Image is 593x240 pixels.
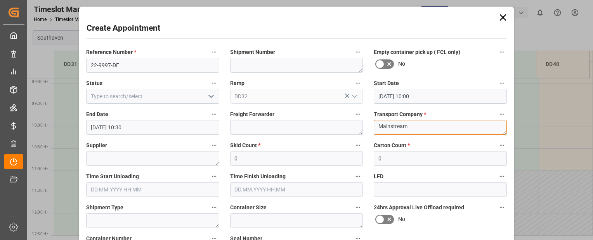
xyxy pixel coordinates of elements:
[497,109,507,119] button: Transport Company *
[353,171,363,181] button: Time Finish Unloading
[353,47,363,57] button: Shipment Number
[87,22,160,35] h2: Create Appointment
[374,120,507,135] textarea: Mainstream
[497,140,507,150] button: Carton Count *
[497,47,507,57] button: Empty container pick up ( FCL only)
[353,202,363,212] button: Container Size
[374,203,464,212] span: 24hrs Approval Live Offload required
[374,141,410,150] span: Carton Count
[86,110,108,118] span: End Date
[86,89,219,104] input: Type to search/select
[230,141,260,150] span: Skid Count
[86,172,139,181] span: Time Start Unloading
[398,215,405,223] span: No
[230,48,275,56] span: Shipment Number
[230,172,286,181] span: Time Finish Unloading
[374,48,460,56] span: Empty container pick up ( FCL only)
[209,47,219,57] button: Reference Number *
[230,182,363,197] input: DD.MM.YYYY HH:MM
[398,60,405,68] span: No
[374,89,507,104] input: DD.MM.YYYY HH:MM
[86,120,219,135] input: DD.MM.YYYY HH:MM
[209,202,219,212] button: Shipment Type
[86,203,123,212] span: Shipment Type
[86,48,136,56] span: Reference Number
[497,78,507,88] button: Start Date
[86,182,219,197] input: DD.MM.YYYY HH:MM
[209,78,219,88] button: Status
[230,110,274,118] span: Freight Forwarder
[497,171,507,181] button: LFD
[209,109,219,119] button: End Date
[230,79,244,87] span: Ramp
[374,79,399,87] span: Start Date
[353,140,363,150] button: Skid Count *
[353,78,363,88] button: Ramp
[205,90,216,103] button: open menu
[374,172,383,181] span: LFD
[86,79,102,87] span: Status
[497,202,507,212] button: 24hrs Approval Live Offload required
[86,141,107,150] span: Supplier
[230,203,267,212] span: Container Size
[209,171,219,181] button: Time Start Unloading
[209,140,219,150] button: Supplier
[374,110,426,118] span: Transport Company
[349,90,360,103] button: open menu
[230,89,363,104] input: Type to search/select
[353,109,363,119] button: Freight Forwarder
